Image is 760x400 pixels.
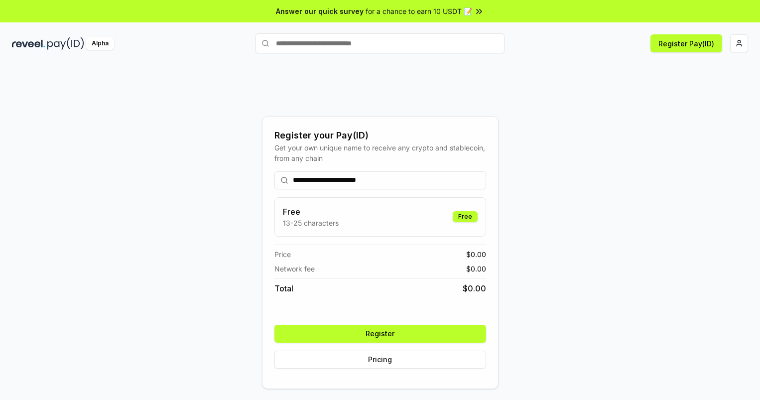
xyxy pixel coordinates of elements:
[283,218,339,228] p: 13-25 characters
[12,37,45,50] img: reveel_dark
[274,129,486,142] div: Register your Pay(ID)
[274,249,291,260] span: Price
[283,206,339,218] h3: Free
[366,6,472,16] span: for a chance to earn 10 USDT 📝
[453,211,478,222] div: Free
[274,325,486,343] button: Register
[47,37,84,50] img: pay_id
[650,34,722,52] button: Register Pay(ID)
[274,142,486,163] div: Get your own unique name to receive any crypto and stablecoin, from any chain
[466,264,486,274] span: $ 0.00
[466,249,486,260] span: $ 0.00
[276,6,364,16] span: Answer our quick survey
[274,264,315,274] span: Network fee
[86,37,114,50] div: Alpha
[274,351,486,369] button: Pricing
[463,282,486,294] span: $ 0.00
[274,282,293,294] span: Total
